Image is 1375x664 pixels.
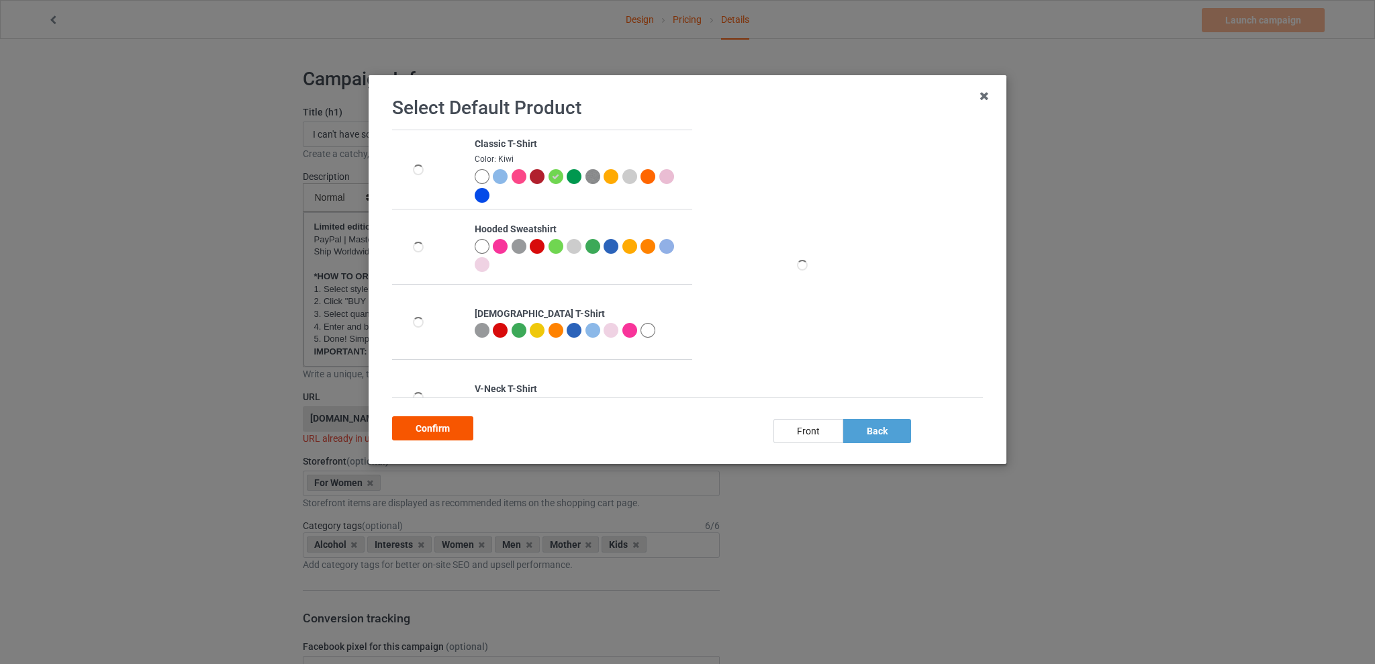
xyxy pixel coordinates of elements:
div: Color: Kiwi [475,154,685,165]
div: Classic T-Shirt [475,138,685,151]
div: Confirm [392,416,473,440]
div: [DEMOGRAPHIC_DATA] T-Shirt [475,307,685,321]
div: V-Neck T-Shirt [475,383,685,396]
div: front [773,419,843,443]
h1: Select Default Product [392,96,983,120]
div: back [843,419,911,443]
img: heather_texture.png [585,169,600,184]
div: Hooded Sweatshirt [475,223,685,236]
